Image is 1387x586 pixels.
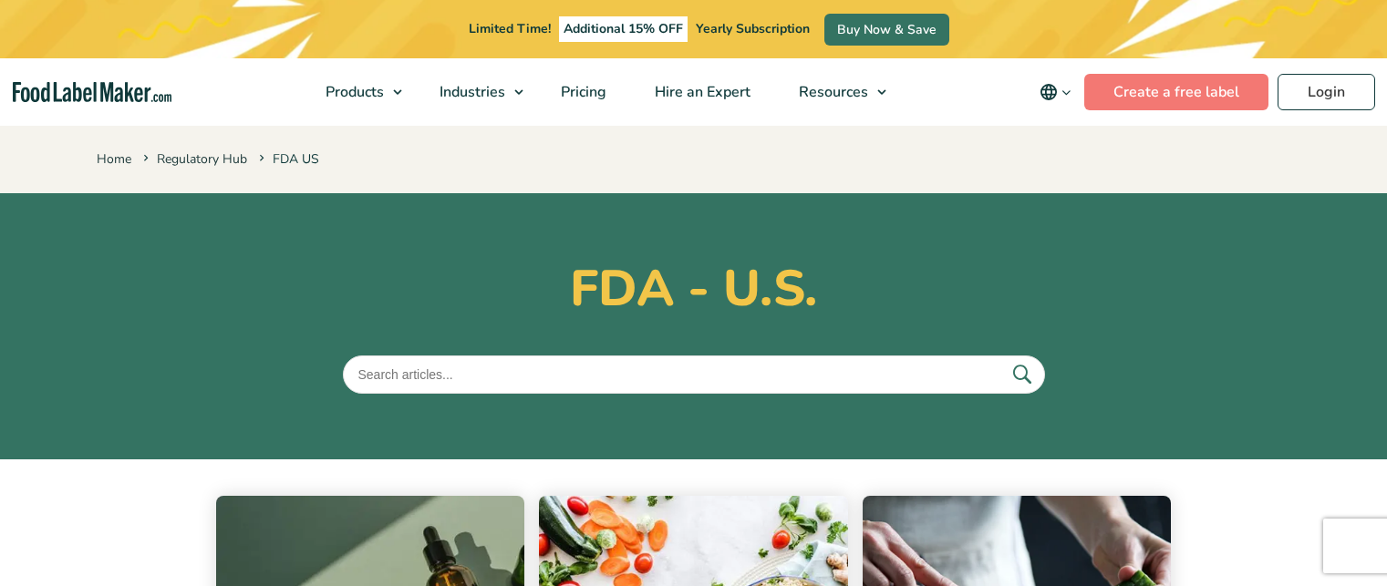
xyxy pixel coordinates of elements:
span: Pricing [555,82,608,102]
span: FDA US [255,150,319,168]
a: Hire an Expert [631,58,771,126]
span: Additional 15% OFF [559,16,688,42]
a: Home [97,150,131,168]
a: Regulatory Hub [157,150,247,168]
span: Limited Time! [469,20,551,37]
a: Buy Now & Save [824,14,949,46]
span: Resources [793,82,870,102]
span: Hire an Expert [649,82,752,102]
a: Pricing [537,58,626,126]
h1: FDA - U.S. [97,259,1291,319]
a: Products [302,58,411,126]
a: Industries [416,58,533,126]
span: Industries [434,82,507,102]
a: Login [1278,74,1375,110]
a: Create a free label [1084,74,1268,110]
span: Products [320,82,386,102]
a: Resources [775,58,895,126]
input: Search articles... [343,355,1045,394]
span: Yearly Subscription [696,20,810,37]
